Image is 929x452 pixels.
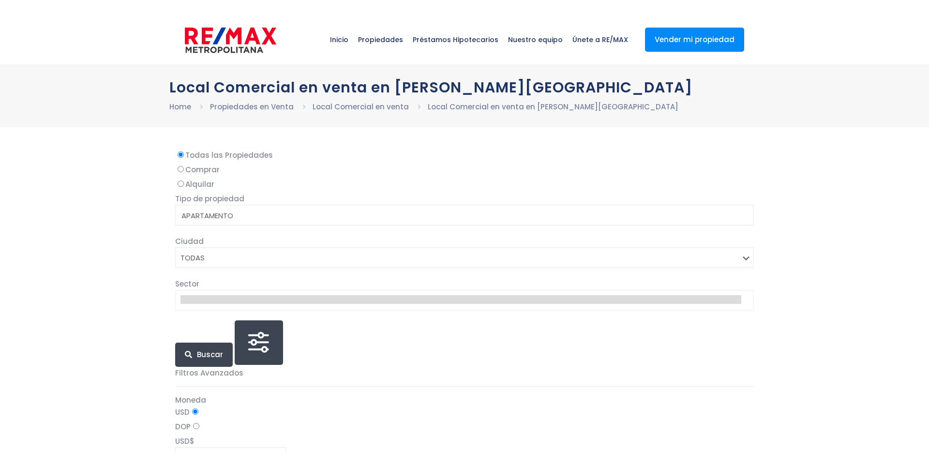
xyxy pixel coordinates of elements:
[175,436,190,446] span: USD
[178,151,184,158] input: Todas las Propiedades
[175,367,754,379] p: Filtros Avanzados
[180,210,741,222] option: APARTAMENTO
[408,25,503,54] span: Préstamos Hipotecarios
[353,15,408,64] a: Propiedades
[169,79,760,96] h1: Local Comercial en venta en [PERSON_NAME][GEOGRAPHIC_DATA]
[175,343,233,367] button: Buscar
[175,178,754,190] label: Alquilar
[175,406,754,418] label: USD
[193,423,199,429] input: DOP
[175,279,199,289] span: Sector
[325,15,353,64] a: Inicio
[325,25,353,54] span: Inicio
[180,222,741,233] option: CASA
[175,149,754,161] label: Todas las Propiedades
[568,15,633,64] a: Únete a RE/MAX
[503,15,568,64] a: Nuestro equipo
[503,25,568,54] span: Nuestro equipo
[645,28,744,52] a: Vender mi propiedad
[175,421,754,433] label: DOP
[192,408,198,415] input: USD
[175,236,204,246] span: Ciudad
[169,102,191,112] a: Home
[185,15,276,64] a: RE/MAX Metropolitana
[408,15,503,64] a: Préstamos Hipotecarios
[175,395,206,405] span: Moneda
[178,166,184,172] input: Comprar
[178,181,184,187] input: Alquilar
[353,25,408,54] span: Propiedades
[313,102,409,112] a: Local Comercial en venta
[568,25,633,54] span: Únete a RE/MAX
[175,194,244,204] span: Tipo de propiedad
[185,26,276,55] img: remax-metropolitana-logo
[175,164,754,176] label: Comprar
[428,102,678,112] a: Local Comercial en venta en [PERSON_NAME][GEOGRAPHIC_DATA]
[210,102,294,112] a: Propiedades en Venta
